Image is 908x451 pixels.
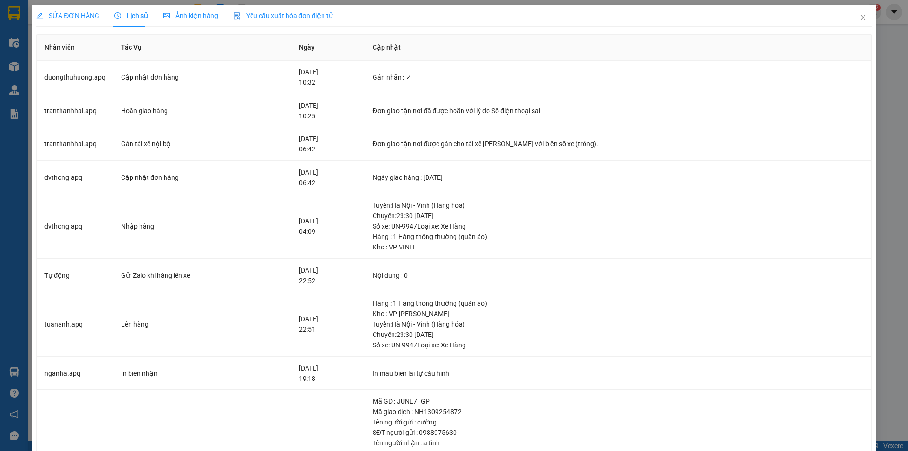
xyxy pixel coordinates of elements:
[299,216,357,237] div: [DATE] 04:09
[373,106,864,116] div: Đơn giao tận nơi đã được hoãn với lý do Số điện thoại sai
[233,12,333,19] span: Yêu cầu xuất hóa đơn điện tử
[365,35,872,61] th: Cập nhật
[37,357,113,390] td: nganha.apq
[36,12,99,19] span: SỬA ĐƠN HÀNG
[121,106,283,116] div: Hoãn giao hàng
[373,368,864,379] div: In mẫu biên lai tự cấu hình
[299,133,357,154] div: [DATE] 06:42
[121,172,283,183] div: Cập nhật đơn hàng
[37,259,113,292] td: Tự động
[114,12,121,19] span: clock-circle
[37,61,113,94] td: duongthuhuong.apq
[37,94,113,128] td: tranthanhhai.apq
[373,396,864,407] div: Mã GD : JUNE7TGP
[37,127,113,161] td: tranthanhhai.apq
[121,72,283,82] div: Cập nhật đơn hàng
[233,12,241,20] img: icon
[299,314,357,335] div: [DATE] 22:51
[373,172,864,183] div: Ngày giao hàng : [DATE]
[163,12,170,19] span: picture
[37,161,113,195] td: dvthong.apq
[37,194,113,259] td: dvthong.apq
[373,407,864,417] div: Mã giao dịch : NH1309254872
[299,167,357,188] div: [DATE] 06:42
[373,231,864,242] div: Hàng : 1 Hàng thông thường (quần áo)
[373,139,864,149] div: Đơn giao tận nơi được gán cho tài xế [PERSON_NAME] với biển số xe (trống).
[114,12,148,19] span: Lịch sử
[373,319,864,350] div: Tuyến : Hà Nội - Vinh (Hàng hóa) Chuyến: 23:30 [DATE] Số xe: UN-9947 Loại xe: Xe Hàng
[36,12,43,19] span: edit
[121,368,283,379] div: In biên nhận
[850,5,876,31] button: Close
[299,363,357,384] div: [DATE] 19:18
[373,427,864,438] div: SĐT người gửi : 0988975630
[299,265,357,286] div: [DATE] 22:52
[121,139,283,149] div: Gán tài xế nội bộ
[121,319,283,329] div: Lên hàng
[291,35,365,61] th: Ngày
[37,35,113,61] th: Nhân viên
[121,270,283,281] div: Gửi Zalo khi hàng lên xe
[299,100,357,121] div: [DATE] 10:25
[373,309,864,319] div: Kho : VP [PERSON_NAME]
[37,292,113,357] td: tuananh.apq
[373,72,864,82] div: Gán nhãn : ✓
[373,242,864,252] div: Kho : VP VINH
[373,270,864,281] div: Nội dung : 0
[859,14,867,21] span: close
[373,200,864,231] div: Tuyến : Hà Nội - Vinh (Hàng hóa) Chuyến: 23:30 [DATE] Số xe: UN-9947 Loại xe: Xe Hàng
[163,12,218,19] span: Ảnh kiện hàng
[121,221,283,231] div: Nhập hàng
[299,67,357,88] div: [DATE] 10:32
[373,438,864,448] div: Tên người nhận : a tình
[373,417,864,427] div: Tên người gửi : cường
[113,35,291,61] th: Tác Vụ
[373,298,864,309] div: Hàng : 1 Hàng thông thường (quần áo)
